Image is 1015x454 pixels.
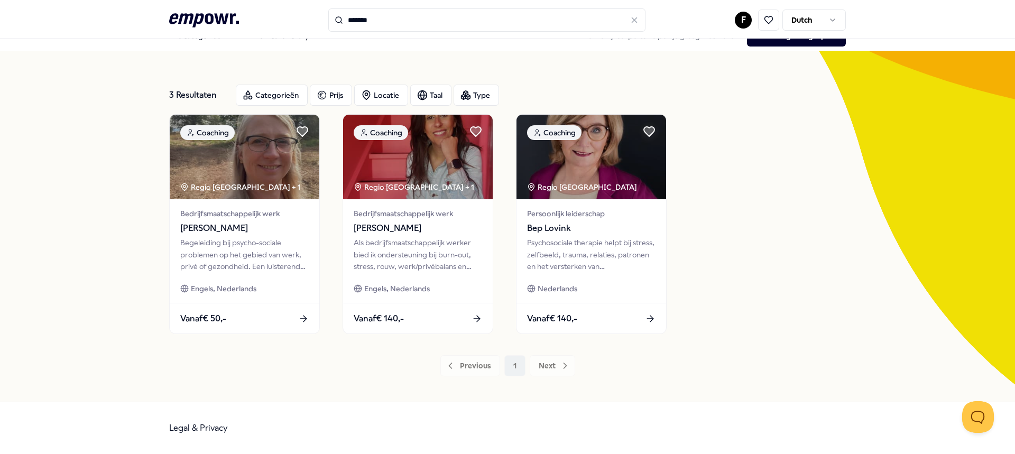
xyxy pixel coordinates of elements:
[527,125,582,140] div: Coaching
[354,125,408,140] div: Coaching
[364,283,430,294] span: Engels, Nederlands
[191,283,256,294] span: Engels, Nederlands
[343,115,493,199] img: package image
[169,85,227,106] div: 3 Resultaten
[527,312,577,326] span: Vanaf € 140,-
[180,312,226,326] span: Vanaf € 50,-
[236,85,308,106] button: Categorieën
[527,221,656,235] span: Bep Lovink
[169,423,228,433] a: Legal & Privacy
[516,114,667,334] a: package imageCoachingRegio [GEOGRAPHIC_DATA] Persoonlijk leiderschapBep LovinkPsychosociale thera...
[410,85,451,106] button: Taal
[962,401,994,433] iframe: Help Scout Beacon - Open
[180,221,309,235] span: [PERSON_NAME]
[538,283,577,294] span: Nederlands
[354,221,482,235] span: [PERSON_NAME]
[354,312,404,326] span: Vanaf € 140,-
[354,208,482,219] span: Bedrijfsmaatschappelijk werk
[516,115,666,199] img: package image
[180,181,301,193] div: Regio [GEOGRAPHIC_DATA] + 1
[180,125,235,140] div: Coaching
[354,181,474,193] div: Regio [GEOGRAPHIC_DATA] + 1
[527,181,639,193] div: Regio [GEOGRAPHIC_DATA]
[354,237,482,272] div: Als bedrijfsmaatschappelijk werker bied ik ondersteuning bij burn-out, stress, rouw, werk/privéba...
[170,115,319,199] img: package image
[180,237,309,272] div: Begeleiding bij psycho-sociale problemen op het gebied van werk, privé of gezondheid. Een luister...
[354,85,408,106] button: Locatie
[180,208,309,219] span: Bedrijfsmaatschappelijk werk
[527,237,656,272] div: Psychosociale therapie helpt bij stress, zelfbeeld, trauma, relaties, patronen en het versterken ...
[735,12,752,29] button: F
[310,85,352,106] button: Prijs
[328,8,645,32] input: Search for products, categories or subcategories
[454,85,499,106] button: Type
[169,114,320,334] a: package imageCoachingRegio [GEOGRAPHIC_DATA] + 1Bedrijfsmaatschappelijk werk[PERSON_NAME]Begeleid...
[343,114,493,334] a: package imageCoachingRegio [GEOGRAPHIC_DATA] + 1Bedrijfsmaatschappelijk werk[PERSON_NAME]Als bedr...
[527,208,656,219] span: Persoonlijk leiderschap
